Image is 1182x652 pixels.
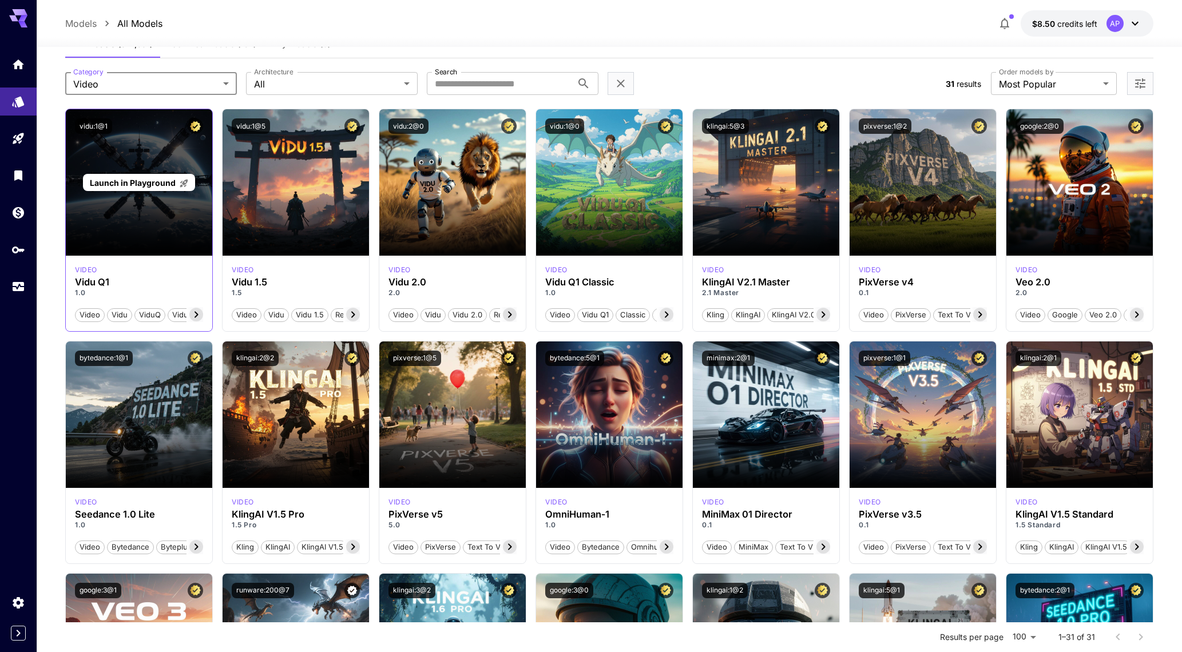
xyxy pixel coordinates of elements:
[65,17,97,30] p: Models
[702,265,724,275] div: klingai_2_1_master
[1085,307,1121,322] button: Veo 2.0
[11,242,25,257] div: API Keys
[815,351,830,366] button: Certified Model – Vetted for best performance and includes a commercial license.
[232,509,360,520] h3: KlingAI V1.5 Pro
[1016,277,1144,288] h3: Veo 2.0
[971,351,987,366] button: Certified Model – Vetted for best performance and includes a commercial license.
[232,118,270,134] button: vidu:1@5
[344,583,360,598] button: Verified working
[421,309,445,321] span: Vidu
[75,520,203,530] p: 1.0
[75,265,97,275] div: vidu_q1
[388,497,411,507] p: video
[501,583,517,598] button: Certified Model – Vetted for best performance and includes a commercial license.
[1058,631,1095,643] p: 1–31 of 31
[1081,539,1132,554] button: KlingAI v1.5
[232,309,261,321] span: Video
[421,539,461,554] button: PixVerse
[388,265,411,275] div: vidu_2_0
[734,539,773,554] button: MiniMax
[11,132,25,146] div: Playground
[859,265,881,275] div: pixverse_v4
[388,520,517,530] p: 5.0
[859,277,987,288] h3: PixVerse v4
[1016,309,1045,321] span: Video
[545,265,568,275] div: vidu_q1_classic
[658,118,673,134] button: Certified Model – Vetted for best performance and includes a commercial license.
[545,351,604,366] button: bytedance:5@1
[157,542,196,553] span: Byteplus
[388,118,429,134] button: vidu:2@0
[934,542,990,553] span: Text To Video
[11,626,26,641] button: Expand sidebar
[1016,265,1038,275] p: video
[232,520,360,530] p: 1.5 Pro
[1016,351,1061,366] button: klingai:2@1
[775,539,833,554] button: Text To Video
[859,497,881,507] p: video
[135,309,165,321] span: ViduQ
[388,277,517,288] h3: Vidu 2.0
[1016,542,1042,553] span: Kling
[1008,629,1040,645] div: 100
[859,542,888,553] span: Video
[946,79,954,89] span: 31
[264,309,288,321] span: Vidu
[815,118,830,134] button: Certified Model – Vetted for best performance and includes a commercial license.
[1016,509,1144,520] h3: KlingAI V1.5 Standard
[578,309,613,321] span: Vidu Q1
[331,309,376,321] span: Rerefence
[389,542,418,553] span: Video
[489,307,536,322] button: Reference
[388,351,441,366] button: pixverse:1@5
[388,307,418,322] button: Video
[232,497,254,507] p: video
[626,539,690,554] button: Omnihuman 1.0
[545,265,568,275] p: video
[65,17,162,30] nav: breadcrumb
[1128,583,1144,598] button: Certified Model – Vetted for best performance and includes a commercial license.
[232,351,279,366] button: klingai:2@2
[75,497,97,507] p: video
[703,542,731,553] span: Video
[1016,497,1038,507] div: klingai_1_5_std
[75,307,105,322] button: Video
[254,67,293,77] label: Architecture
[232,265,254,275] div: vidu_1_5
[891,307,931,322] button: PixVerse
[11,57,25,71] div: Home
[1048,309,1082,321] span: Google
[107,307,132,322] button: Vidu
[545,520,673,530] p: 1.0
[232,277,360,288] h3: Vidu 1.5
[1016,583,1074,598] button: bytedance:2@1
[75,509,203,520] div: Seedance 1.0 Lite
[75,539,105,554] button: Video
[501,351,517,366] button: Certified Model – Vetted for best performance and includes a commercial license.
[735,542,772,553] span: MiniMax
[1016,520,1144,530] p: 1.5 Standard
[261,542,294,553] span: KlingAI
[75,277,203,288] h3: Vidu Q1
[73,67,104,77] label: Category
[577,539,624,554] button: Bytedance
[75,118,112,134] button: vidu:1@1
[1016,118,1064,134] button: google:2@0
[11,595,25,610] div: Settings
[83,174,195,192] a: Launch in Playground
[463,542,520,553] span: Text To Video
[1124,309,1146,321] span: Veo
[388,265,411,275] p: video
[891,542,930,553] span: PixVerse
[546,542,574,553] span: Video
[168,309,203,321] span: Vidu Q1
[1128,118,1144,134] button: Certified Model – Vetted for best performance and includes a commercial license.
[545,307,575,322] button: Video
[298,542,347,553] span: KlingAI v1.5
[291,307,328,322] button: Vidu 1.5
[859,583,905,598] button: klingai:5@1
[859,288,987,298] p: 0.1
